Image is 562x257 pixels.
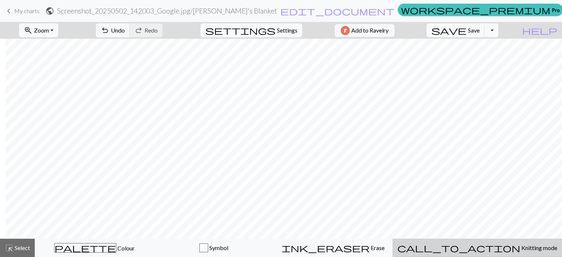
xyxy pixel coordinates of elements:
button: Colour [35,239,154,257]
span: workspace_premium [401,5,550,15]
span: settings [205,25,276,35]
span: Symbol [208,244,228,251]
img: Ravelry [341,26,350,35]
span: zoom_in [24,25,33,35]
button: Knitting mode [393,239,562,257]
span: Select [14,244,30,251]
span: Undo [111,27,125,34]
a: My charts [4,5,40,17]
span: Zoom [34,27,49,34]
span: keyboard_arrow_left [4,6,13,16]
span: highlight_alt [5,243,14,253]
span: edit_document [280,6,394,16]
span: Add to Ravelry [351,26,389,35]
span: public [45,6,54,16]
i: Settings [205,26,276,35]
span: Settings [277,26,297,35]
button: Save [427,23,485,37]
button: Add to Ravelry [335,24,394,37]
span: palette [55,243,116,253]
button: Erase [273,239,393,257]
span: Knitting mode [520,244,557,251]
button: SettingsSettings [201,23,302,37]
span: My charts [14,7,40,14]
button: Symbol [154,239,273,257]
span: help [522,25,557,35]
button: Undo [96,23,130,37]
span: call_to_action [397,243,520,253]
span: save [431,25,467,35]
span: Erase [370,244,385,251]
span: Colour [116,245,135,252]
h2: Screenshot_20250502_142003_Google.jpg / [PERSON_NAME]'s Blanket [57,7,277,15]
span: Save [468,27,480,34]
button: Zoom [19,23,58,37]
span: ink_eraser [282,243,370,253]
span: undo [101,25,109,35]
